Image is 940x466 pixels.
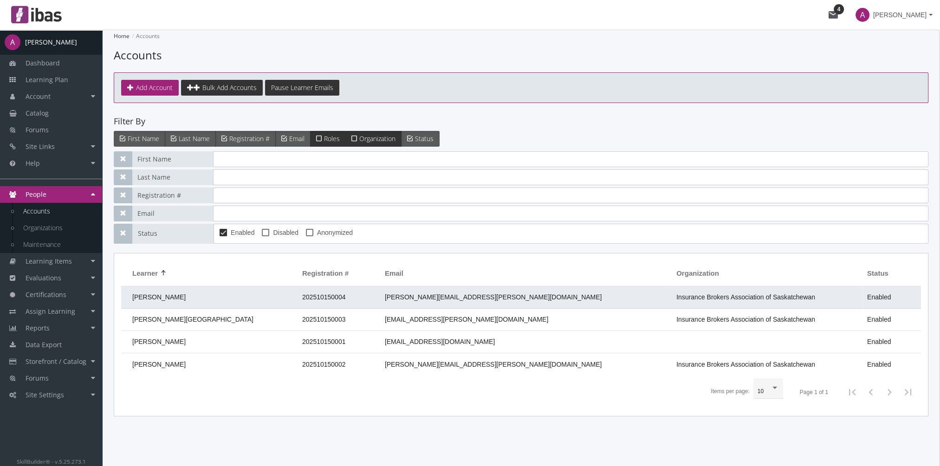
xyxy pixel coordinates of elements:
span: Enabled [867,293,891,301]
span: Enabled [867,338,891,345]
span: Storefront / Catalog [26,357,86,366]
mat-icon: mail [828,9,839,20]
span: Enabled [867,361,891,368]
button: Next page [880,383,899,401]
span: 202510150001 [302,338,345,345]
span: Anonymized [317,227,353,238]
div: Email [385,268,412,278]
span: People [26,190,46,199]
span: Roles [324,134,340,143]
span: Insurance Brokers Association of Saskatchewan [676,293,815,301]
span: Organization [676,268,719,278]
a: Maintenance [14,236,102,253]
span: Enabled [231,227,254,238]
span: Learner [132,268,158,278]
span: Help [26,159,40,168]
span: 202510150004 [302,293,345,301]
span: Certifications [26,290,66,299]
span: A [856,8,869,22]
span: Email [289,134,305,143]
span: Forums [26,374,49,382]
span: Insurance Brokers Association of Saskatchewan [676,316,815,323]
span: Registration # [302,268,349,278]
span: Status [415,134,434,143]
div: Items per page: [711,388,749,395]
span: Reports [26,324,50,332]
span: First Name [128,134,159,143]
span: Bulk Add Accounts [202,83,257,92]
div: Registration # [302,268,357,278]
span: Jensen, Jordan [132,316,253,323]
div: Organization [676,268,727,278]
span: Dashboard [26,58,60,67]
span: Disabled [273,227,298,238]
span: Nicole.Sinclair@ibas.ca [385,361,602,368]
div: [PERSON_NAME] [25,38,77,47]
span: Registration # [229,134,270,143]
h4: Filter By [114,117,928,126]
div: Learner [132,268,166,278]
span: Last Name [132,169,213,185]
span: jessica.eberle@ibas.ca [385,293,602,301]
span: Email [132,206,213,221]
a: Bulk Add Accounts [181,80,263,96]
a: Home [114,32,130,40]
button: Pause Learner Emails [265,80,339,96]
span: Pause Learner Emails [271,83,333,92]
span: Last Name [179,134,210,143]
span: First Name [132,151,213,167]
span: Evaluations [26,273,61,282]
button: First Page [843,383,862,401]
span: 202510150003 [302,316,345,323]
span: Assign Learning [26,307,75,316]
a: Organizations [14,220,102,236]
span: Sinclair , Nicole [132,361,186,368]
span: Learning Plan [26,75,68,84]
span: Site Settings [26,390,64,399]
span: 10 [758,388,764,395]
span: Insurance Brokers Association of Saskatchewan [676,361,815,368]
a: Accounts [14,203,102,220]
span: Eberle, Jessica [132,293,186,301]
button: Last page [899,383,917,401]
div: Page 1 of 1 [800,388,828,396]
span: Learning Items [26,257,72,265]
span: Status [132,224,214,244]
span: Organization [359,134,395,143]
li: Accounts [130,30,160,43]
span: [PERSON_NAME] [873,6,927,23]
span: Forums [26,125,49,134]
span: Email [385,268,403,278]
span: 202510150002 [302,361,345,368]
span: Account [26,92,51,101]
span: A [5,34,20,50]
span: jordan.jensen@ibas.ca [385,316,548,323]
span: Data Export [26,340,62,349]
h1: Accounts [114,47,928,63]
span: Ramchandani, Amit [132,338,186,345]
span: Catalog [26,109,49,117]
span: aramchandani@basecorp.com [385,338,495,345]
span: Enabled [867,316,891,323]
button: Previous page [862,383,880,401]
span: Site Links [26,142,55,151]
span: Status [867,268,888,278]
span: Add Account [136,83,173,92]
div: Status [867,268,897,278]
mat-select: Items per page: [758,388,779,395]
small: SkillBuilder® - v.5.25.273.1 [17,458,86,465]
span: Registration # [132,188,213,203]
